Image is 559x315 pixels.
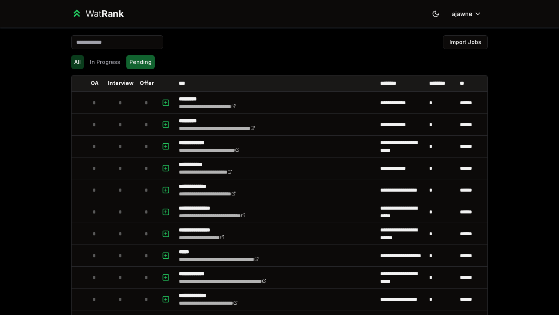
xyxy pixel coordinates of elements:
span: Rank [101,8,124,19]
button: In Progress [87,55,123,69]
p: Interview [108,79,134,87]
button: Import Jobs [443,35,488,49]
div: Wat [85,8,124,20]
button: All [71,55,84,69]
button: ajawne [446,7,488,21]
p: OA [91,79,99,87]
button: Pending [126,55,155,69]
p: Offer [140,79,154,87]
a: WatRank [71,8,124,20]
span: ajawne [452,9,472,18]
